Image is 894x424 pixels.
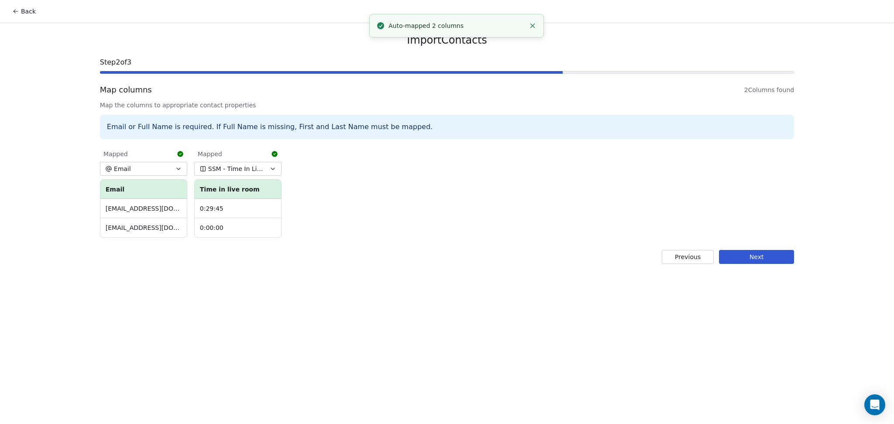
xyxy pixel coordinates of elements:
[100,101,794,109] span: Map the columns to appropriate contact properties
[195,199,281,218] td: 0:29:45
[100,57,794,68] span: Step 2 of 3
[195,218,281,237] td: 0:00:00
[100,199,187,218] td: [EMAIL_ADDRESS][DOMAIN_NAME]
[744,85,794,94] span: 2 Columns found
[198,150,222,158] span: Mapped
[864,394,885,415] div: Open Intercom Messenger
[719,250,794,264] button: Next
[100,115,794,139] div: Email or Full Name is required. If Full Name is missing, First and Last Name must be mapped.
[100,218,187,237] td: [EMAIL_ADDRESS][DOMAIN_NAME]
[662,250,714,264] button: Previous
[407,34,487,47] span: Import Contacts
[7,3,41,19] button: Back
[114,164,131,173] span: Email
[527,20,538,31] button: Close toast
[195,180,281,199] th: Time in live room
[389,21,525,31] div: Auto-mapped 2 columns
[103,150,128,158] span: Mapped
[208,164,265,173] span: SSM - Time In Live Room
[100,180,187,199] th: Email
[100,84,152,96] span: Map columns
